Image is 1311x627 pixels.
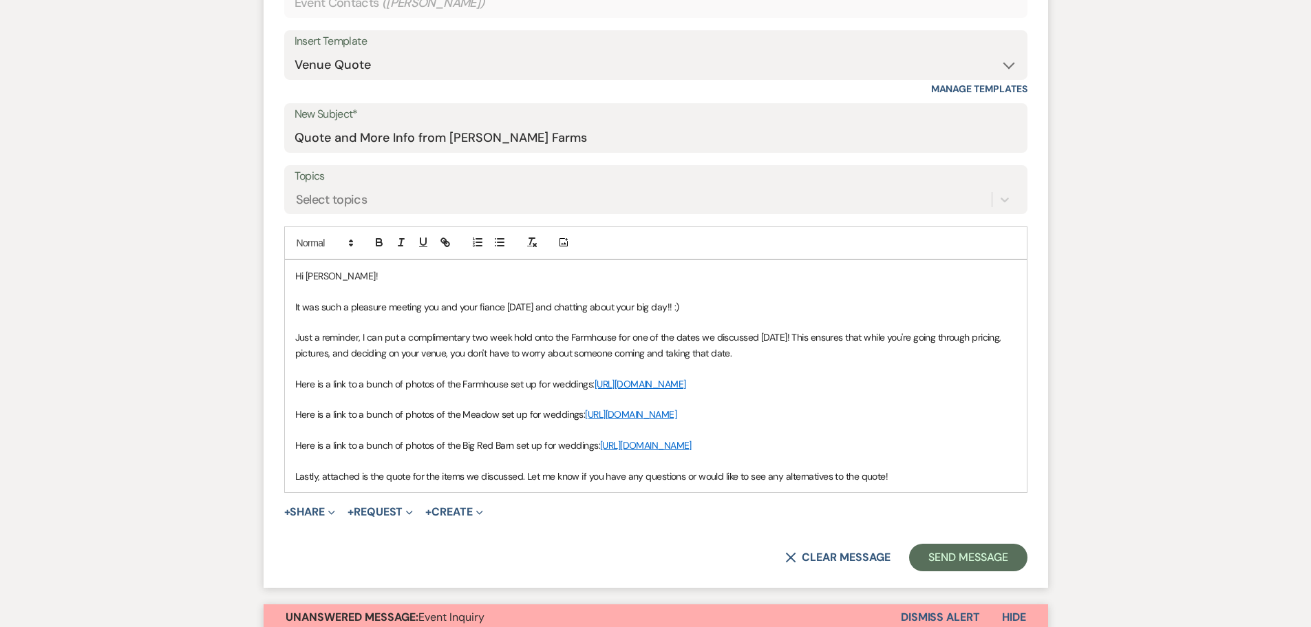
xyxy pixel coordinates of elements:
button: Share [284,507,336,518]
button: Request [348,507,413,518]
a: [URL][DOMAIN_NAME] [595,378,686,390]
span: Here is a link to a bunch of photos of the Farmhouse set up for weddings: [295,378,595,390]
span: + [284,507,290,518]
span: Lastly, attached is the quote for the items we discussed. Let me know if you have any questions o... [295,470,888,482]
span: Event Inquiry [286,610,484,624]
div: Select topics [296,190,367,209]
div: Insert Template [295,32,1017,52]
p: Hi [PERSON_NAME]! [295,268,1016,284]
span: + [348,507,354,518]
button: Send Message [909,544,1027,571]
span: Just a reminder, I can put a complimentary two week hold onto the Farmhouse for one of the dates ... [295,331,1004,359]
span: + [425,507,431,518]
a: [URL][DOMAIN_NAME] [585,408,676,421]
button: Create [425,507,482,518]
strong: Unanswered Message: [286,610,418,624]
span: It was such a pleasure meeting you and your fiance [DATE] and chatting about your big day!! :) [295,301,679,313]
label: New Subject* [295,105,1017,125]
span: Here is a link to a bunch of photos of the Big Red Barn set up for weddings: [295,439,600,451]
label: Topics [295,167,1017,187]
button: Clear message [785,552,890,563]
span: Here is a link to a bunch of photos of the Meadow set up for weddings: [295,408,586,421]
span: Hide [1002,610,1026,624]
a: [URL][DOMAIN_NAME] [600,439,692,451]
a: Manage Templates [931,83,1027,95]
